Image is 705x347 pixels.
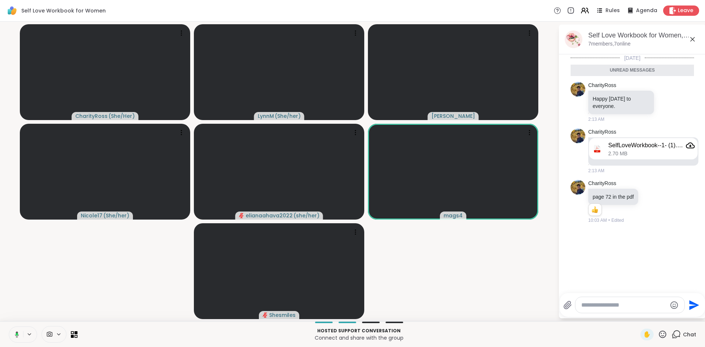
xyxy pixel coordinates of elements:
[103,212,129,219] span: ( She/her )
[608,142,683,149] div: SelfLoveWorkbook--1- (1).pdf
[581,301,667,309] textarea: Type your message
[589,204,601,216] div: Reaction list
[571,82,585,97] img: https://sharewell-space-live.sfo3.digitaloceanspaces.com/user-generated/d0fef3f8-78cb-4349-b608-1...
[108,112,135,120] span: ( She/Her )
[239,213,244,218] span: audio-muted
[81,212,102,219] span: Nicole17
[293,212,319,219] span: ( she/her )
[591,207,599,213] button: Reactions: like
[608,151,628,157] span: 2.70 MB
[588,116,604,123] span: 2:13 AM
[565,30,582,48] img: Self Love Workbook for Women, Oct 13
[588,217,607,224] span: 10:03 AM
[588,167,604,174] span: 2:13 AM
[608,217,610,224] span: •
[685,297,701,313] button: Send
[263,312,268,318] span: audio-muted
[571,129,585,143] img: https://sharewell-space-live.sfo3.digitaloceanspaces.com/user-generated/d0fef3f8-78cb-4349-b608-1...
[588,40,630,48] p: 7 members, 7 online
[82,334,636,341] p: Connect and share with the group
[571,180,585,195] img: https://sharewell-space-live.sfo3.digitaloceanspaces.com/user-generated/d0fef3f8-78cb-4349-b608-1...
[246,212,293,219] span: elianaahava2022
[620,54,645,62] span: [DATE]
[593,193,634,200] p: page 72 in the pdf
[670,301,679,310] button: Emoji picker
[82,328,636,334] p: Hosted support conversation
[269,311,296,319] span: Shesmiles
[588,180,616,187] a: CharityRoss
[636,7,657,14] span: Agenda
[75,112,108,120] span: CharityRoss
[678,7,693,14] span: Leave
[611,217,624,224] span: Edited
[571,65,694,76] div: Unread messages
[588,82,616,89] a: CharityRoss
[444,212,463,219] span: mags4
[588,129,616,136] a: CharityRoss
[588,31,700,40] div: Self Love Workbook for Women, [DATE]
[686,141,695,150] a: Attachment
[683,331,696,338] span: Chat
[431,112,475,120] span: [PERSON_NAME]
[6,4,18,17] img: ShareWell Logomark
[275,112,301,120] span: ( She/her )
[605,7,620,14] span: Rules
[21,7,106,14] span: Self Love Workbook for Women
[593,95,650,110] p: Happy [DATE] to everyone.
[258,112,274,120] span: LynnM
[643,330,651,339] span: ✋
